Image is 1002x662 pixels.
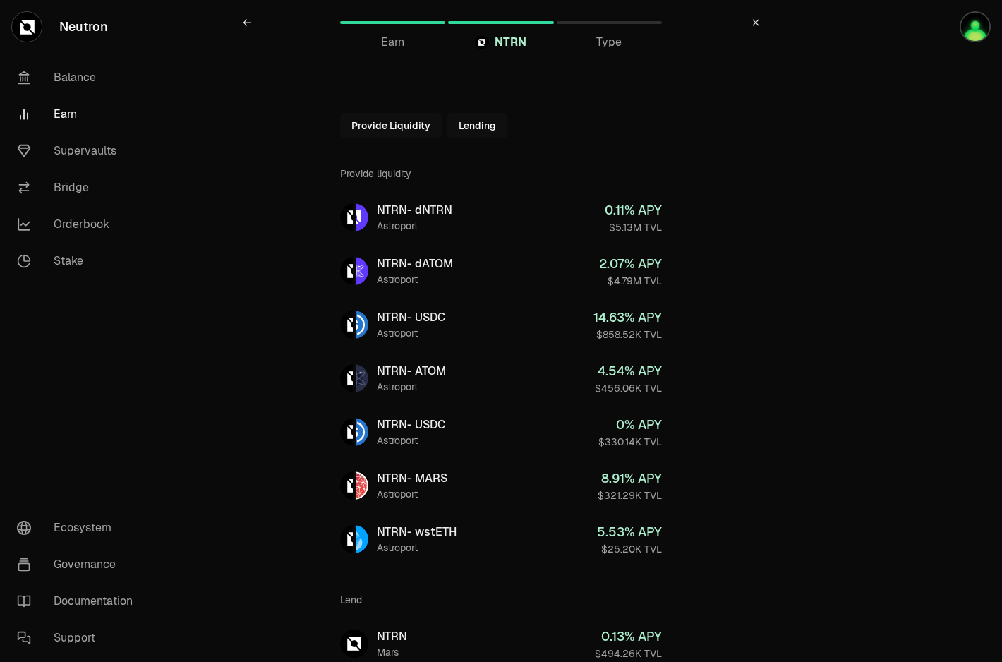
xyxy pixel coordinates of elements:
[329,407,673,457] a: NTRNUSDCNTRN- USDCAstroport0% APY$330.14K TVL
[356,203,368,231] img: dNTRN
[377,628,407,645] div: NTRN
[356,525,368,553] img: wstETH
[356,257,368,285] img: dATOM
[598,488,662,502] div: $321.29K TVL
[340,6,445,40] a: Earn
[377,433,445,447] div: Astroport
[6,583,152,620] a: Documentation
[6,546,152,583] a: Governance
[6,133,152,169] a: Supervaults
[340,471,353,500] img: NTRN
[356,471,368,500] img: MARS
[377,487,447,501] div: Astroport
[597,522,662,542] div: 5.53 % APY
[377,326,445,340] div: Astroport
[356,364,368,392] img: ATOM
[6,206,152,243] a: Orderbook
[598,435,662,449] div: $330.14K TVL
[377,363,446,380] div: NTRN - ATOM
[329,514,673,565] a: NTRNwstETHNTRN- wstETHAstroport5.53% APY$25.20K TVL
[495,34,526,51] span: NTRN
[340,155,662,192] div: Provide liquidity
[598,415,662,435] div: 0 % APY
[596,34,622,51] span: Type
[599,274,662,288] div: $4.79M TVL
[340,525,353,553] img: NTRN
[340,418,353,446] img: NTRN
[329,353,673,404] a: NTRNATOMNTRN- ATOMAstroport4.54% APY$456.06K TVL
[605,220,662,234] div: $5.13M TVL
[377,470,447,487] div: NTRN - MARS
[6,620,152,656] a: Support
[599,254,662,274] div: 2.07 % APY
[329,299,673,350] a: NTRNUSDCNTRN- USDCAstroport14.63% APY$858.52K TVL
[595,646,662,661] div: $494.26K TVL
[377,416,445,433] div: NTRN - USDC
[6,169,152,206] a: Bridge
[356,311,368,339] img: USDC
[329,460,673,511] a: NTRNMARSNTRN- MARSAstroport8.91% APY$321.29K TVL
[6,510,152,546] a: Ecosystem
[340,630,368,658] img: NTRN
[340,257,353,285] img: NTRN
[377,541,457,555] div: Astroport
[377,645,407,659] div: Mars
[597,542,662,556] div: $25.20K TVL
[595,361,662,381] div: 4.54 % APY
[6,243,152,279] a: Stake
[6,59,152,96] a: Balance
[340,364,353,392] img: NTRN
[329,192,673,243] a: NTRNdNTRNNTRN- dNTRNAstroport0.11% APY$5.13M TVL
[475,35,489,49] img: NTRN
[593,327,662,342] div: $858.52K TVL
[377,219,452,233] div: Astroport
[448,6,553,40] a: NTRNNTRN
[593,308,662,327] div: 14.63 % APY
[377,380,446,394] div: Astroport
[377,309,445,326] div: NTRN - USDC
[340,203,353,231] img: NTRN
[447,113,507,138] button: Lending
[377,272,453,287] div: Astroport
[960,11,991,42] img: kkr
[595,381,662,395] div: $456.06K TVL
[381,34,404,51] span: Earn
[377,202,452,219] div: NTRN - dNTRN
[356,418,368,446] img: USDC
[6,96,152,133] a: Earn
[329,246,673,296] a: NTRNdATOMNTRN- dATOMAstroport2.07% APY$4.79M TVL
[340,582,662,618] div: Lend
[605,200,662,220] div: 0.11 % APY
[340,311,353,339] img: NTRN
[595,627,662,646] div: 0.13 % APY
[377,255,453,272] div: NTRN - dATOM
[340,113,442,138] button: Provide Liquidity
[377,524,457,541] div: NTRN - wstETH
[598,469,662,488] div: 8.91 % APY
